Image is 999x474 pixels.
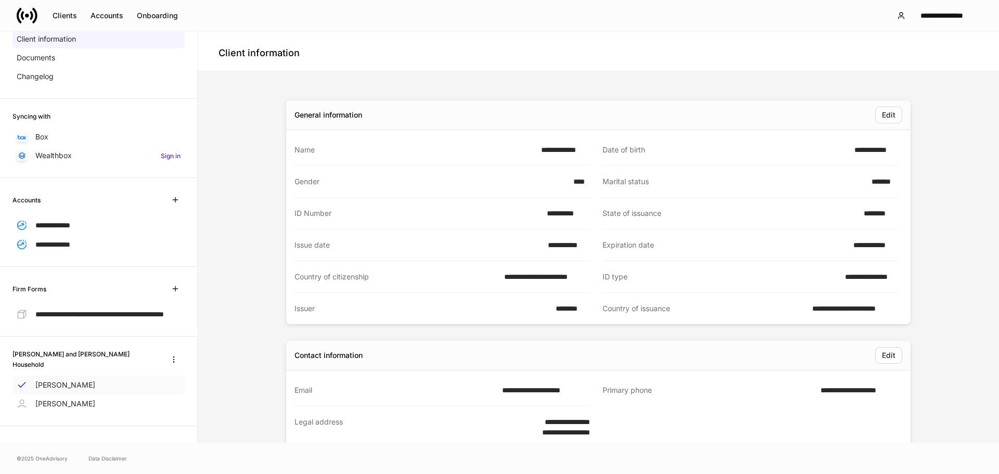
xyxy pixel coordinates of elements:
button: Edit [875,347,902,364]
div: Expiration date [603,240,847,250]
button: Onboarding [130,7,185,24]
div: Gender [294,176,567,187]
a: [PERSON_NAME] [12,376,185,394]
h6: Accounts [12,195,41,205]
h6: Sign in [161,151,181,161]
div: Legal address [294,417,517,438]
a: Client information [12,30,185,48]
h6: Syncing with [12,111,50,121]
h4: Client information [219,47,300,59]
div: Clients [53,12,77,19]
button: Edit [875,107,902,123]
div: Edit [882,352,895,359]
a: Data Disclaimer [88,454,127,463]
p: Changelog [17,71,54,82]
div: General information [294,110,362,120]
span: © 2025 OneAdvisory [17,454,68,463]
div: Issuer [294,303,549,314]
div: Email [294,385,496,395]
p: Client information [17,34,76,44]
div: Marital status [603,176,865,187]
p: [PERSON_NAME] [35,399,95,409]
p: Wealthbox [35,150,72,161]
a: Documents [12,48,185,67]
div: Onboarding [137,12,178,19]
a: Box [12,127,185,146]
div: State of issuance [603,208,857,219]
p: Documents [17,53,55,63]
div: Date of birth [603,145,848,155]
div: Contact information [294,350,363,361]
div: Country of citizenship [294,272,498,282]
a: [PERSON_NAME] [12,394,185,413]
button: Accounts [84,7,130,24]
div: Name [294,145,535,155]
p: [PERSON_NAME] [35,380,95,390]
h6: Firm Forms [12,284,46,294]
a: WealthboxSign in [12,146,185,165]
p: Box [35,132,48,142]
div: Accounts [91,12,123,19]
div: Primary phone [603,385,814,396]
div: Country of issuance [603,303,806,314]
button: Clients [46,7,84,24]
h6: [PERSON_NAME] and [PERSON_NAME] Household [12,349,155,369]
a: Changelog [12,67,185,86]
div: Issue date [294,240,542,250]
img: oYqM9ojoZLfzCHUefNbBcWHcyDPbQKagtYciMC8pFl3iZXy3dU33Uwy+706y+0q2uJ1ghNQf2OIHrSh50tUd9HaB5oMc62p0G... [18,135,26,139]
div: ID type [603,272,839,282]
div: ID Number [294,208,541,219]
div: Edit [882,111,895,119]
